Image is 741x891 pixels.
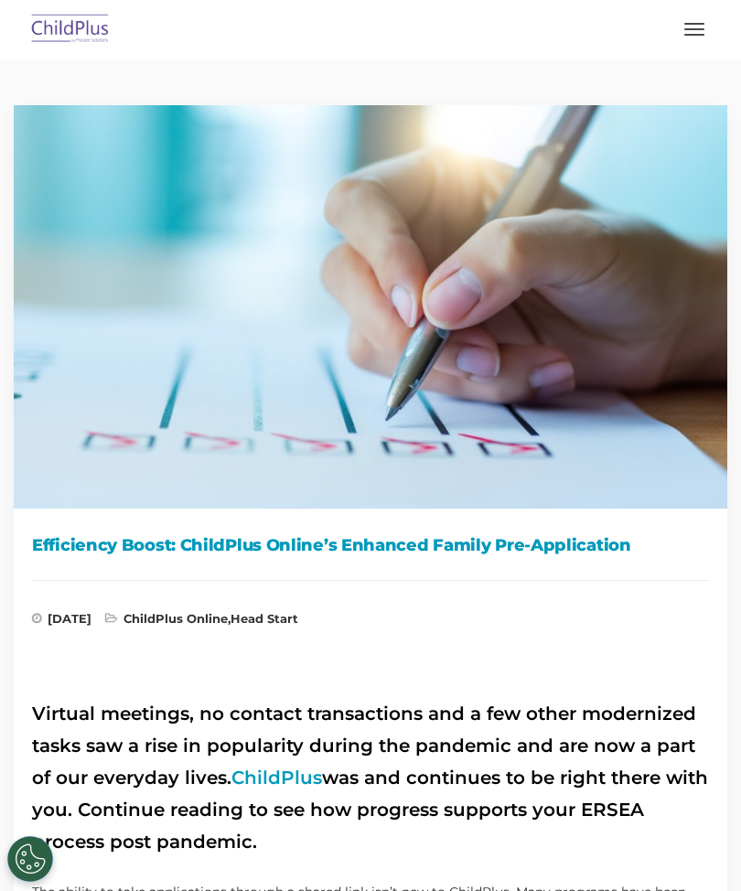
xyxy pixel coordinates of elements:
[231,611,298,626] a: Head Start
[32,531,709,559] h1: Efficiency Boost: ChildPlus Online’s Enhanced Family Pre-Application
[123,611,228,626] a: ChildPlus Online
[27,8,113,51] img: ChildPlus by Procare Solutions
[32,613,91,631] span: [DATE]
[105,613,298,631] span: ,
[231,767,322,789] a: ChildPlus
[32,698,709,858] h2: Virtual meetings, no contact transactions and a few other modernized tasks saw a rise in populari...
[7,836,53,882] button: Cookies Settings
